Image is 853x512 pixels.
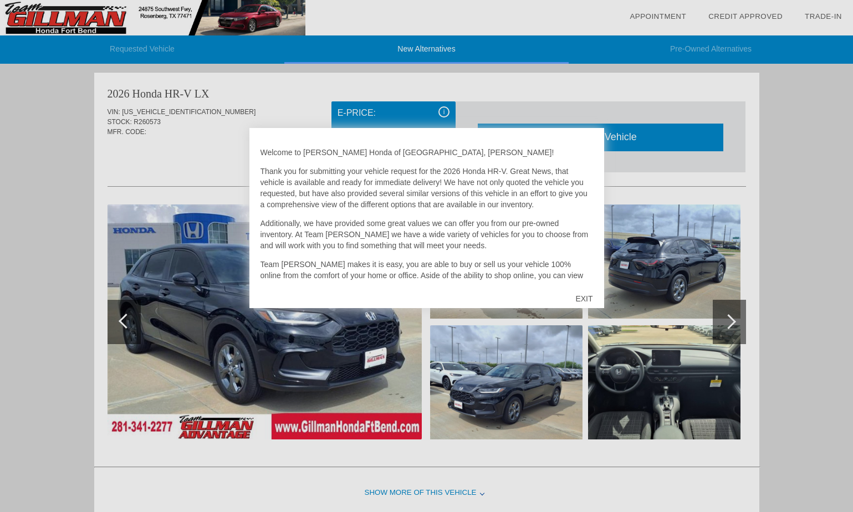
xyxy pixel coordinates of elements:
[708,12,783,21] a: Credit Approved
[261,166,593,210] p: Thank you for submitting your vehicle request for the 2026 Honda HR-V. Great News, that vehicle i...
[261,147,593,158] p: Welcome to [PERSON_NAME] Honda of [GEOGRAPHIC_DATA], [PERSON_NAME]!
[261,259,593,314] p: Team [PERSON_NAME] makes it is easy, you are able to buy or sell us your vehicle 100% online from...
[805,12,842,21] a: Trade-In
[630,12,686,21] a: Appointment
[261,218,593,251] p: Additionally, we have provided some great values we can offer you from our pre-owned inventory. A...
[564,282,604,315] div: EXIT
